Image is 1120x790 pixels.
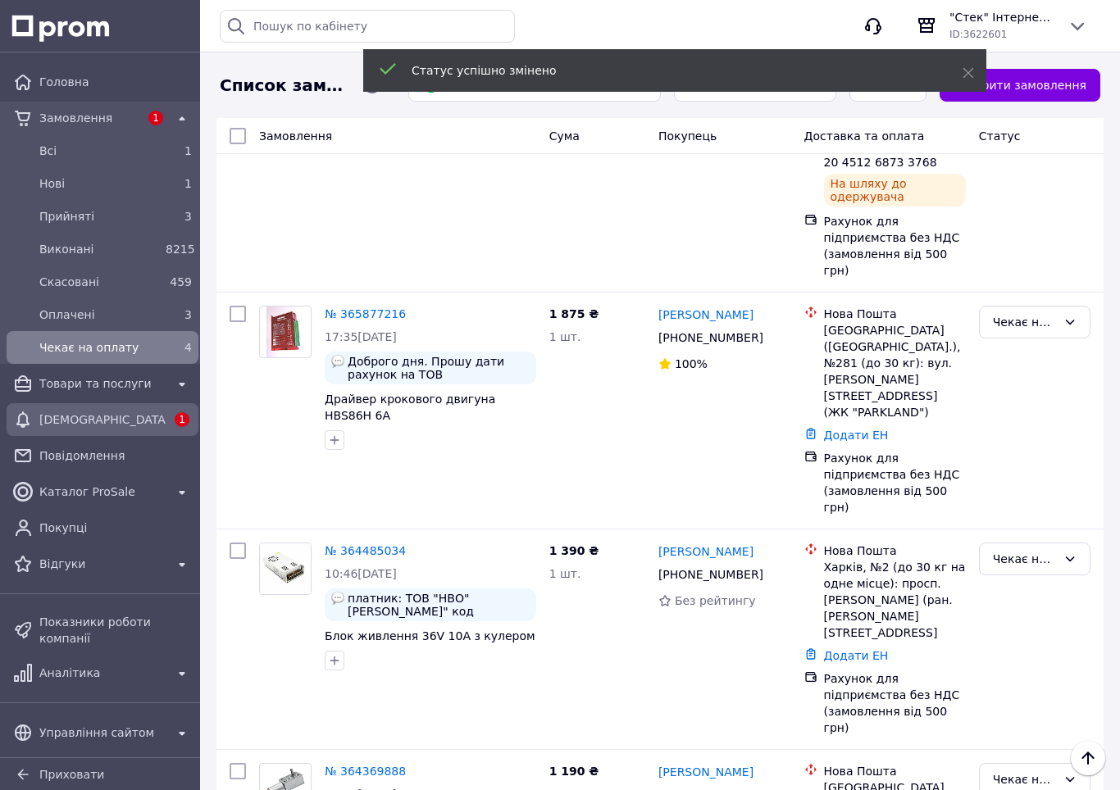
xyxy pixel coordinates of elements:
span: Показники роботи компанії [39,614,192,647]
span: Всi [39,143,159,159]
span: Аналітика [39,665,166,681]
span: Повідомлення [39,447,192,464]
span: 1 [184,177,192,190]
a: Додати ЕН [824,649,889,662]
span: 459 [170,275,192,288]
span: 17:35[DATE] [325,330,397,343]
span: Головна [39,74,192,90]
input: Пошук по кабінету [220,10,515,43]
span: Доставка та оплата [804,129,925,143]
span: [PHONE_NUMBER] [658,331,763,344]
span: 1 шт. [549,567,581,580]
span: Покупці [39,520,192,536]
span: 100% [675,357,708,370]
a: Додати ЕН [824,429,889,442]
div: [GEOGRAPHIC_DATA] ([GEOGRAPHIC_DATA].), №281 (до 30 кг): вул. [PERSON_NAME][STREET_ADDRESS] (ЖК "... [824,322,966,420]
span: 3 [184,308,192,321]
a: № 365877216 [325,307,406,320]
div: Нова Пошта [824,543,966,559]
span: Приховати [39,768,104,781]
span: 1 [148,111,163,125]
span: Нові [39,175,159,192]
span: ID: 3622601 [949,29,1007,40]
a: № 364369888 [325,765,406,778]
img: :speech_balloon: [331,355,344,368]
span: 1 875 ₴ [549,307,599,320]
div: Чекає на оплату [993,313,1057,331]
div: Чекає на оплату [993,550,1057,568]
span: Покупець [658,129,717,143]
span: Каталог ProSale [39,484,166,500]
div: Нова Пошта [824,306,966,322]
span: Список замовлень [220,74,349,98]
span: 10:46[DATE] [325,567,397,580]
span: 1 [175,412,189,427]
a: Фото товару [259,306,312,358]
div: Рахунок для підприємства без НДС (замовлення від 500 грн) [824,670,966,736]
span: Замовлення [39,110,139,126]
span: Товари та послуги [39,375,166,392]
div: Нова Пошта [824,763,966,779]
a: [PERSON_NAME] [658,764,753,780]
span: Управління сайтом [39,724,166,741]
span: 1 190 ₴ [549,765,599,778]
span: Замовлення [259,129,332,143]
span: Статус [979,129,1021,143]
span: Прийняті [39,208,159,225]
span: 1 шт. [549,330,581,343]
a: № 364485034 [325,544,406,557]
div: Рахунок для підприємства без НДС (замовлення від 500 грн) [824,450,966,515]
span: 3 [184,210,192,223]
span: Відгуки [39,556,166,572]
span: 8215 [166,243,195,256]
span: Оплачені [39,306,159,323]
span: 4 [184,341,192,354]
span: Чекає на оплату [39,339,159,356]
div: Чекає на оплату [993,770,1057,788]
img: :speech_balloon: [331,592,344,605]
span: 1 390 ₴ [549,544,599,557]
a: Драйвер крокового двигуна HBS86H 6A [325,393,495,422]
a: [PERSON_NAME] [658,306,753,323]
span: Виконані [39,241,159,257]
span: Доброго дня. Прошу дати рахунок на ТОВ "АКСІОМАКС", ЄДРПОУ 37720203, без ПДВ. Пошта: [EMAIL_ADDRE... [348,355,530,381]
div: Статус успішно змінено [412,62,922,79]
a: Фото товару [259,543,312,595]
span: платник: ТОВ "НВО"[PERSON_NAME]" код 41784315. отправка на него же [348,592,530,618]
div: Рахунок для підприємства без НДС (замовлення від 500 грн) [824,213,966,279]
span: Cума [549,129,580,143]
a: Створити замовлення [940,69,1100,102]
span: [PHONE_NUMBER] [658,568,763,581]
span: Без рейтингу [675,594,756,607]
span: [DEMOGRAPHIC_DATA] [39,411,166,428]
div: На шляху до одержувача [824,174,966,207]
img: Фото товару [266,306,303,357]
img: Фото товару [260,543,311,594]
button: Наверх [1071,741,1105,775]
span: "Стек" Інтернет магазин [949,9,1054,25]
span: 1 [184,144,192,157]
div: Харків, №2 (до 30 кг на одне місце): просп.[PERSON_NAME] (ран. [PERSON_NAME][STREET_ADDRESS] [824,559,966,641]
a: Блок живлення 36V 10A з кулером [325,629,535,642]
a: [PERSON_NAME] [658,543,753,560]
span: Скасовані [39,274,159,290]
